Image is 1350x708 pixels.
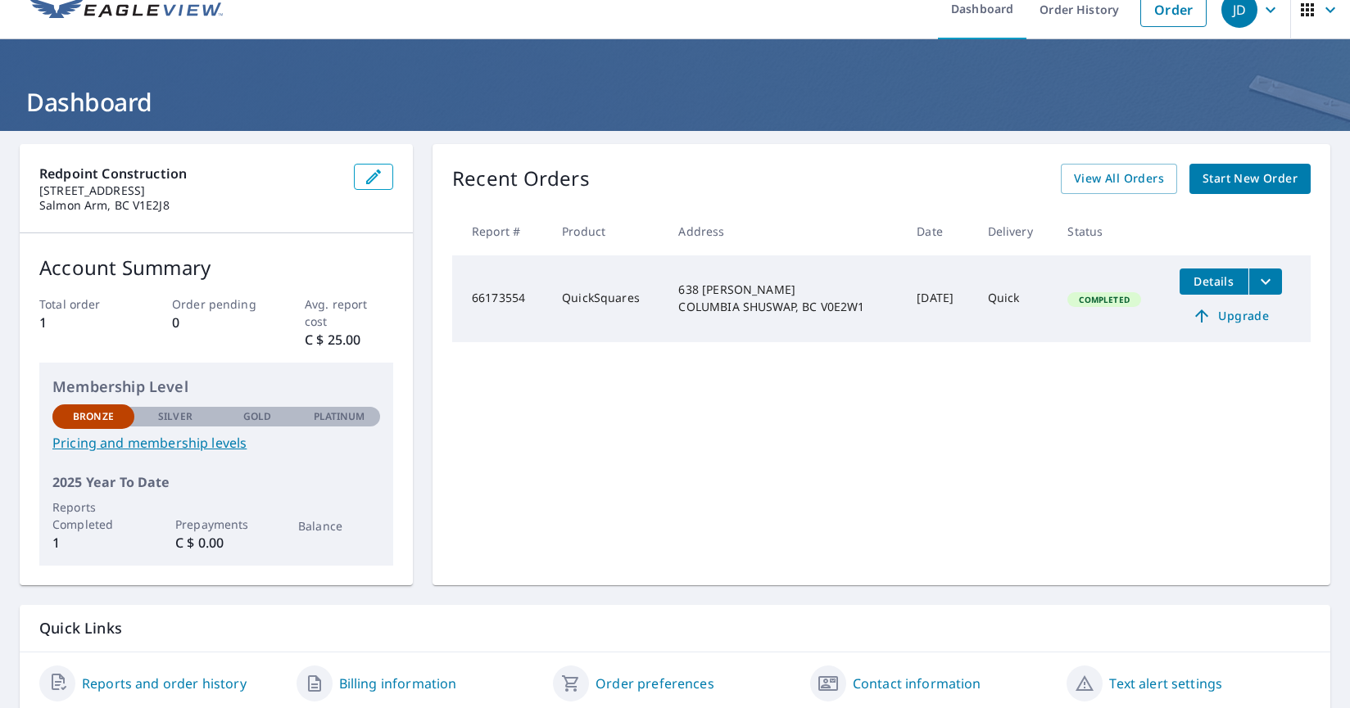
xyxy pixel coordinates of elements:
[1203,169,1298,189] span: Start New Order
[452,164,590,194] p: Recent Orders
[39,295,128,313] p: Total order
[314,409,365,424] p: Platinum
[549,255,665,342] td: QuickSquares
[1074,169,1164,189] span: View All Orders
[975,255,1055,342] td: Quick
[1180,303,1282,329] a: Upgrade
[172,313,260,332] p: 0
[175,533,257,552] p: C $ 0.00
[1069,294,1139,305] span: Completed
[82,674,247,693] a: Reports and order history
[853,674,981,693] a: Contact information
[39,253,393,282] p: Account Summary
[305,295,393,330] p: Avg. report cost
[452,207,549,255] th: Report #
[298,517,380,534] p: Balance
[1189,306,1272,326] span: Upgrade
[975,207,1055,255] th: Delivery
[175,516,257,533] p: Prepayments
[1189,273,1239,289] span: Details
[596,674,714,693] a: Order preferences
[39,183,341,198] p: [STREET_ADDRESS]
[452,255,549,342] td: 66173554
[39,313,128,332] p: 1
[904,255,974,342] td: [DATE]
[665,207,904,255] th: Address
[1054,207,1166,255] th: Status
[39,618,1311,638] p: Quick Links
[172,295,260,313] p: Order pending
[52,498,134,533] p: Reports Completed
[549,207,665,255] th: Product
[39,164,341,183] p: Redpoint Construction
[1109,674,1222,693] a: Text alert settings
[1180,268,1248,295] button: detailsBtn-66173554
[158,409,193,424] p: Silver
[39,198,341,213] p: Salmon Arm, BC V1E2J8
[52,472,380,492] p: 2025 Year To Date
[52,533,134,552] p: 1
[52,376,380,398] p: Membership Level
[904,207,974,255] th: Date
[243,409,271,424] p: Gold
[52,433,380,453] a: Pricing and membership levels
[20,85,1330,119] h1: Dashboard
[339,674,457,693] a: Billing information
[678,282,890,314] div: 638 [PERSON_NAME] COLUMBIA SHUSWAP, BC V0E2W1
[73,409,114,424] p: Bronze
[1189,164,1311,194] a: Start New Order
[305,330,393,349] p: C $ 25.00
[1061,164,1177,194] a: View All Orders
[1248,268,1282,295] button: filesDropdownBtn-66173554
